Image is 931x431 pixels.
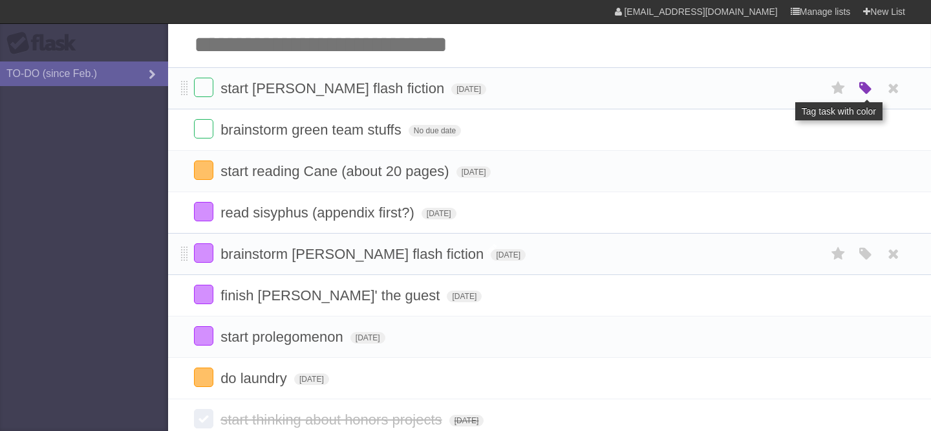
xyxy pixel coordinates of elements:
[194,326,213,346] label: Done
[447,291,482,302] span: [DATE]
[422,208,456,219] span: [DATE]
[194,243,213,263] label: Done
[826,78,851,99] label: Star task
[350,332,385,344] span: [DATE]
[456,166,491,178] span: [DATE]
[194,160,213,180] label: Done
[194,409,213,428] label: Done
[220,329,347,345] span: start prolegomenon
[194,78,213,97] label: Done
[451,83,486,95] span: [DATE]
[194,368,213,387] label: Done
[220,204,418,221] span: read sisyphus (appendix first?)
[220,370,290,386] span: do laundry
[826,243,851,265] label: Star task
[194,285,213,304] label: Done
[194,119,213,138] label: Done
[220,287,443,304] span: finish [PERSON_NAME]' the guest
[220,412,445,428] span: start thinking about honors projects
[220,122,405,138] span: brainstorm green team stuffs
[294,373,329,385] span: [DATE]
[449,415,484,426] span: [DATE]
[6,32,84,55] div: Flask
[194,202,213,221] label: Done
[220,163,452,179] span: start reading Cane (about 20 pages)
[220,80,447,96] span: start [PERSON_NAME] flash fiction
[491,249,526,261] span: [DATE]
[409,125,461,137] span: No due date
[220,246,487,262] span: brainstorm [PERSON_NAME] flash fiction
